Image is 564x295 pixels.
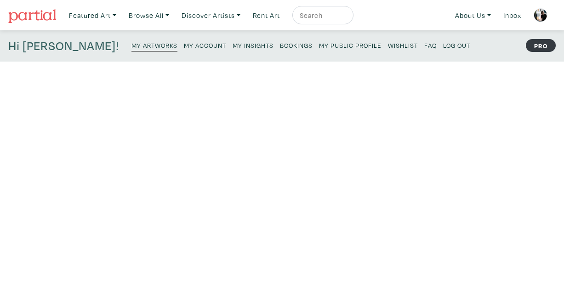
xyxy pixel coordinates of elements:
[451,6,495,25] a: About Us
[184,41,226,50] small: My Account
[388,39,418,51] a: Wishlist
[65,6,120,25] a: Featured Art
[499,6,525,25] a: Inbox
[534,8,547,22] img: phpThumb.php
[125,6,173,25] a: Browse All
[319,39,382,51] a: My Public Profile
[177,6,245,25] a: Discover Artists
[131,41,177,50] small: My Artworks
[131,39,177,51] a: My Artworks
[526,39,556,52] strong: PRO
[443,41,470,50] small: Log Out
[233,39,273,51] a: My Insights
[184,39,226,51] a: My Account
[299,10,345,21] input: Search
[8,39,119,53] h4: Hi [PERSON_NAME]!
[443,39,470,51] a: Log Out
[424,41,437,50] small: FAQ
[424,39,437,51] a: FAQ
[233,41,273,50] small: My Insights
[249,6,284,25] a: Rent Art
[280,39,313,51] a: Bookings
[280,41,313,50] small: Bookings
[388,41,418,50] small: Wishlist
[319,41,382,50] small: My Public Profile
